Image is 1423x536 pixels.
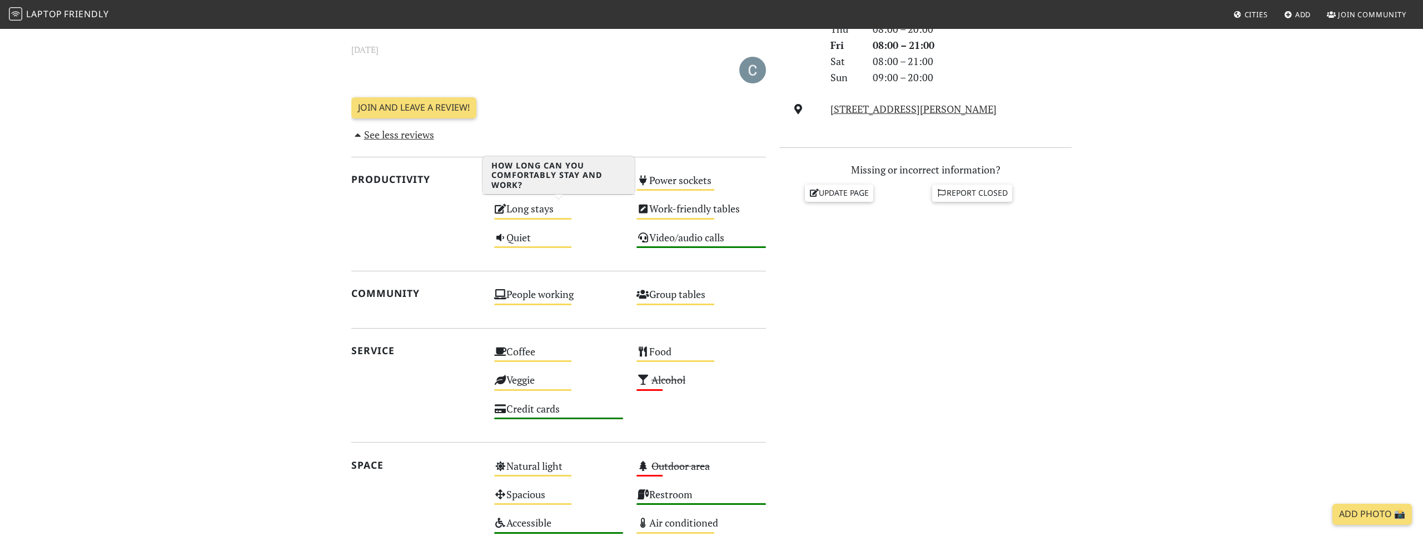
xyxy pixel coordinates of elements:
div: Video/audio calls [630,229,773,257]
span: Add [1295,9,1311,19]
div: 08:00 – 20:00 [866,21,1078,37]
span: Laptop [26,8,62,20]
a: See less reviews [351,128,434,141]
a: Report closed [932,185,1012,201]
span: Friendly [64,8,108,20]
div: Power sockets [630,171,773,200]
a: [STREET_ADDRESS][PERSON_NAME] [830,102,997,116]
h2: Service [351,345,481,356]
div: Coffee [487,343,630,371]
div: Credit cards [487,400,630,428]
div: Natural light [487,457,630,485]
div: 08:00 – 21:00 [866,53,1078,70]
a: LaptopFriendly LaptopFriendly [9,5,109,24]
div: Spacious [487,485,630,514]
a: Cities [1229,4,1272,24]
div: Veggie [487,371,630,399]
span: Cities [1245,9,1268,19]
a: Add [1280,4,1316,24]
h2: Productivity [351,173,481,185]
div: Sat [824,53,866,70]
a: Update page [805,185,874,201]
a: Join and leave a review! [351,97,476,118]
small: [DATE] [345,43,773,57]
div: Work-friendly tables [630,200,773,228]
div: People working [487,285,630,314]
div: Thu [824,21,866,37]
s: Alcohol [651,373,685,386]
div: Restroom [630,485,773,514]
div: 08:00 – 21:00 [866,37,1078,53]
div: Quiet [487,229,630,257]
span: Caitlin Pac [739,62,766,75]
h2: Space [351,459,481,471]
img: 6236-caitlin.jpg [739,57,766,83]
div: Sun [824,70,866,86]
h2: Community [351,287,481,299]
s: Outdoor area [651,459,710,473]
div: Group tables [630,285,773,314]
span: Join Community [1338,9,1406,19]
p: Missing or incorrect information? [779,162,1072,178]
h3: How long can you comfortably stay and work? [482,156,635,195]
img: LaptopFriendly [9,7,22,21]
a: Join Community [1322,4,1411,24]
div: 09:00 – 20:00 [866,70,1078,86]
div: Fri [824,37,866,53]
div: Long stays [487,200,630,228]
div: Food [630,343,773,371]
